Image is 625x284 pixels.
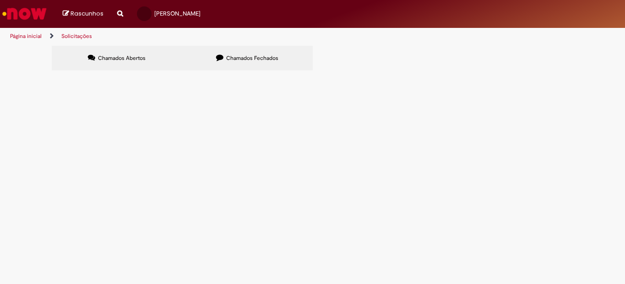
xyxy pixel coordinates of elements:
img: ServiceNow [1,5,48,23]
span: Chamados Abertos [98,54,146,62]
span: Rascunhos [71,9,103,18]
a: Rascunhos [63,10,103,18]
span: Chamados Fechados [226,54,278,62]
a: Solicitações [61,32,92,40]
a: Página inicial [10,32,42,40]
ul: Trilhas de página [7,28,410,45]
span: [PERSON_NAME] [154,10,201,17]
